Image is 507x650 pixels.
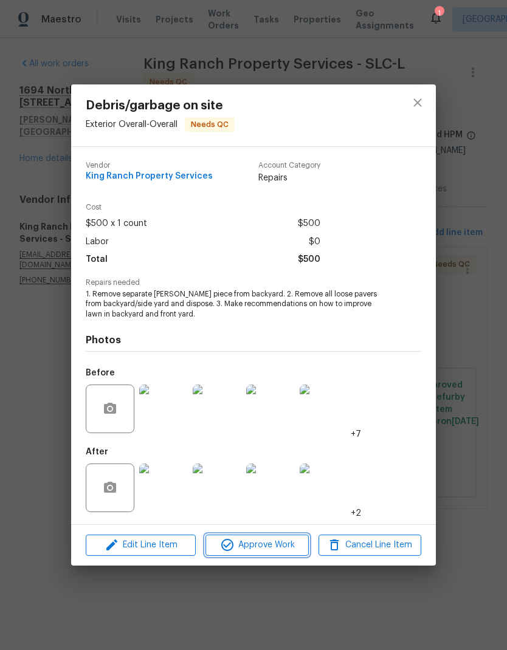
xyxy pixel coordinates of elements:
span: +7 [351,428,361,440]
span: $500 [298,215,320,233]
span: Cancel Line Item [322,538,418,553]
span: Edit Line Item [89,538,192,553]
span: King Ranch Property Services [86,172,213,181]
h5: After [86,448,108,456]
div: 1 [435,7,443,19]
span: Account Category [258,162,320,169]
button: Approve Work [205,535,308,556]
span: Debris/garbage on site [86,99,235,112]
span: $0 [309,233,320,251]
span: $500 x 1 count [86,215,147,233]
span: Cost [86,204,320,211]
span: Repairs needed [86,279,421,287]
span: Repairs [258,172,320,184]
button: Edit Line Item [86,535,196,556]
span: +2 [351,507,361,519]
button: close [403,88,432,117]
button: Cancel Line Item [319,535,421,556]
span: 1. Remove separate [PERSON_NAME] piece from backyard. 2. Remove all loose pavers from backyard/si... [86,289,388,320]
h4: Photos [86,334,421,346]
h5: Before [86,369,115,377]
span: Exterior Overall - Overall [86,120,178,129]
span: $500 [298,251,320,269]
span: Vendor [86,162,213,169]
span: Total [86,251,108,269]
span: Labor [86,233,109,251]
span: Approve Work [209,538,305,553]
span: Needs QC [186,118,233,131]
